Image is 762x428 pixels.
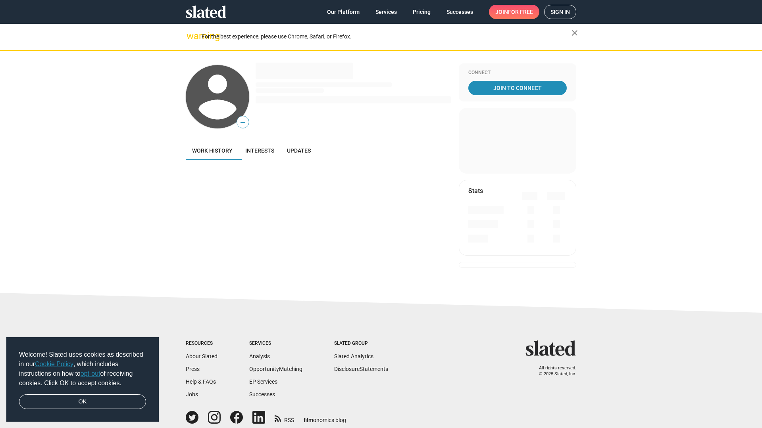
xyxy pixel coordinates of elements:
[245,147,274,154] span: Interests
[489,5,539,19] a: Joinfor free
[35,361,73,367] a: Cookie Policy
[334,353,373,359] a: Slated Analytics
[369,5,403,19] a: Services
[446,5,473,19] span: Successes
[406,5,437,19] a: Pricing
[495,5,533,19] span: Join
[186,366,200,372] a: Press
[186,141,239,160] a: Work history
[186,353,217,359] a: About Slated
[570,28,579,38] mat-icon: close
[249,366,302,372] a: OpportunityMatching
[275,412,294,424] a: RSS
[192,147,233,154] span: Work history
[6,337,159,422] div: cookieconsent
[334,340,388,347] div: Slated Group
[281,141,317,160] a: Updates
[470,81,565,95] span: Join To Connect
[249,391,275,397] a: Successes
[19,350,146,388] span: Welcome! Slated uses cookies as described in our , which includes instructions on how to of recei...
[186,378,216,385] a: Help & FAQs
[186,340,217,347] div: Resources
[202,31,571,42] div: For the best experience, please use Chrome, Safari, or Firefox.
[468,70,567,76] div: Connect
[304,410,346,424] a: filmonomics blog
[327,5,360,19] span: Our Platform
[468,81,567,95] a: Join To Connect
[19,394,146,409] a: dismiss cookie message
[186,391,198,397] a: Jobs
[550,5,570,19] span: Sign in
[375,5,397,19] span: Services
[321,5,366,19] a: Our Platform
[413,5,431,19] span: Pricing
[334,366,388,372] a: DisclosureStatements
[239,141,281,160] a: Interests
[237,117,249,128] span: —
[468,187,483,195] mat-card-title: Stats
[249,340,302,347] div: Services
[508,5,533,19] span: for free
[187,31,196,41] mat-icon: warning
[440,5,479,19] a: Successes
[249,378,277,385] a: EP Services
[81,370,100,377] a: opt-out
[304,417,313,423] span: film
[249,353,270,359] a: Analysis
[544,5,576,19] a: Sign in
[287,147,311,154] span: Updates
[531,365,576,377] p: All rights reserved. © 2025 Slated, Inc.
